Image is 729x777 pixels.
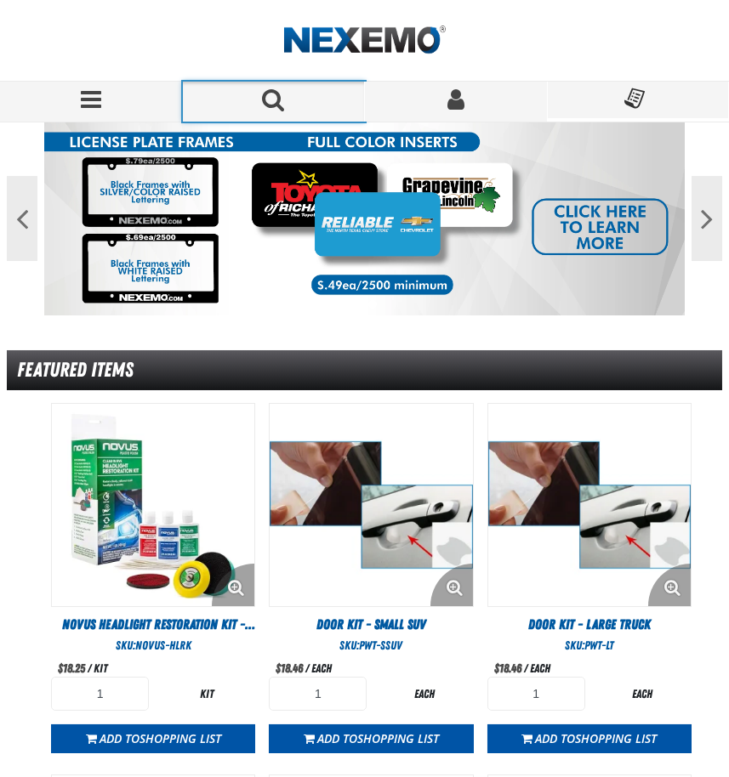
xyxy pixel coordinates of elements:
[140,730,221,746] span: Shopping List
[317,730,439,746] span: Add to
[7,176,37,261] button: Previous
[51,724,255,753] button: Add toShopping List
[376,686,474,702] div: each
[51,615,255,634] a: Novus Headlight Restoration Kit - Nexemo
[530,661,550,675] span: each
[276,661,303,675] span: $18.46
[269,724,473,753] button: Add toShopping List
[269,677,367,711] input: Product Quantity
[528,616,651,632] span: Door Kit - Large Truck
[353,300,362,309] button: 1 of 2
[269,615,473,634] a: Door Kit - Small SUV
[524,661,527,675] span: /
[51,677,149,711] input: Product Quantity
[284,26,446,55] img: Nexemo logo
[357,730,439,746] span: Shopping List
[135,638,191,652] span: NOVUS-HLRK
[535,730,657,746] span: Add to
[7,350,722,390] div: Featured Items
[365,82,548,122] button: My Account
[487,615,692,634] a: Door Kit - Large Truck
[488,404,691,606] img: Door Kit - Large Truck
[62,616,255,651] span: Novus Headlight Restoration Kit - Nexemo
[269,638,473,654] div: SKU:
[183,82,366,122] button: Search for a product
[94,661,107,675] span: kit
[487,638,692,654] div: SKU:
[487,677,585,711] input: Product Quantity
[270,404,472,606] img: Door Kit - Small SUV
[157,686,255,702] div: kit
[212,564,254,606] button: Enlarge Product Image. Opens a popup
[52,404,254,606] img: Novus Headlight Restoration Kit - Nexemo
[488,404,691,606] : View Details of the Door Kit - Large Truck
[58,661,85,675] span: $18.25
[430,564,473,606] button: Enlarge Product Image. Opens a popup
[270,404,472,606] : View Details of the Door Kit - Small SUV
[52,404,254,606] : View Details of the Novus Headlight Restoration Kit - Nexemo
[44,122,686,315] img: LP Frames-Inserts
[575,730,657,746] span: Shopping List
[51,638,255,654] div: SKU:
[316,616,426,632] span: Door Kit - Small SUV
[692,176,722,261] button: Next
[100,730,221,746] span: Add to
[305,661,309,675] span: /
[311,661,332,675] span: each
[487,724,692,753] button: Add toShopping List
[88,661,91,675] span: /
[368,300,377,309] button: 2 of 2
[648,564,691,606] button: Enlarge Product Image. Opens a popup
[359,638,402,652] span: PWT-SSUV
[594,686,692,702] div: each
[494,661,521,675] span: $18.46
[584,638,613,652] span: PWT-LT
